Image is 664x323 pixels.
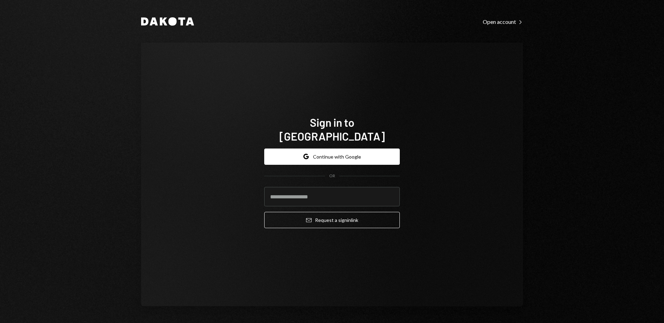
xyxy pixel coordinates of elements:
button: Continue with Google [264,149,400,165]
h1: Sign in to [GEOGRAPHIC_DATA] [264,115,400,143]
a: Open account [483,18,523,25]
div: OR [329,173,335,179]
button: Request a signinlink [264,212,400,228]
